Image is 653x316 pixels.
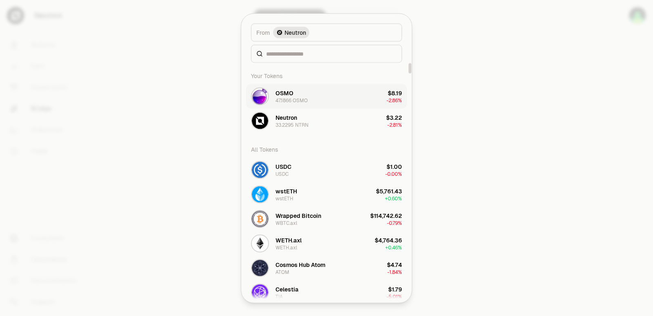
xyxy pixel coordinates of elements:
div: wstETH [275,187,297,195]
button: FromNeutron LogoNeutron [251,23,402,41]
img: ATOM Logo [252,260,268,276]
div: wstETH [275,195,293,202]
div: $1.79 [388,285,402,293]
div: ATOM [275,269,289,275]
span: -0.79% [387,220,402,226]
div: $8.19 [388,89,402,97]
button: TIA LogoCelestiaTIA$1.79-5.01% [246,280,407,305]
img: WETH.axl Logo [252,235,268,251]
div: Neutron [275,113,297,121]
div: WBTC.axl [275,220,297,226]
div: $4.74 [387,260,402,269]
div: WETH.axl [275,244,297,251]
img: OSMO Logo [252,88,268,104]
img: Neutron Logo [276,29,283,36]
div: $5,761.43 [376,187,402,195]
span: -5.01% [386,293,402,300]
button: wstETH LogowstETHwstETH$5,761.43+0.60% [246,182,407,206]
button: USDC LogoUSDCUSDC$1.00-0.00% [246,157,407,182]
div: $4,764.36 [375,236,402,244]
span: -2.81% [387,121,402,128]
span: + 0.46% [385,244,402,251]
div: Celestia [275,285,298,293]
div: USDC [275,162,291,170]
div: Cosmos Hub Atom [275,260,325,269]
button: WETH.axl LogoWETH.axlWETH.axl$4,764.36+0.46% [246,231,407,255]
div: $114,742.62 [370,211,402,220]
div: Wrapped Bitcoin [275,211,321,220]
div: All Tokens [246,141,407,157]
img: wstETH Logo [252,186,268,202]
div: 47.1866 OSMO [275,97,308,103]
img: TIA Logo [252,284,268,300]
span: + 0.60% [385,195,402,202]
span: Neutron [284,28,306,36]
button: WBTC.axl LogoWrapped BitcoinWBTC.axl$114,742.62-0.79% [246,206,407,231]
div: WETH.axl [275,236,302,244]
div: $3.22 [386,113,402,121]
div: OSMO [275,89,293,97]
button: ATOM LogoCosmos Hub AtomATOM$4.74-1.84% [246,255,407,280]
div: $1.00 [386,162,402,170]
button: NTRN LogoNeutron33.2295 NTRN$3.22-2.81% [246,108,407,133]
span: -0.00% [385,170,402,177]
div: Your Tokens [246,67,407,84]
img: NTRN Logo [252,112,268,129]
div: 33.2295 NTRN [275,121,309,128]
span: -2.86% [386,97,402,103]
img: WBTC.axl Logo [252,211,268,227]
span: -1.84% [387,269,402,275]
img: USDC Logo [252,161,268,178]
div: USDC [275,170,289,177]
button: OSMO LogoOSMO47.1866 OSMO$8.19-2.86% [246,84,407,108]
span: From [256,28,270,36]
div: TIA [275,293,283,300]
